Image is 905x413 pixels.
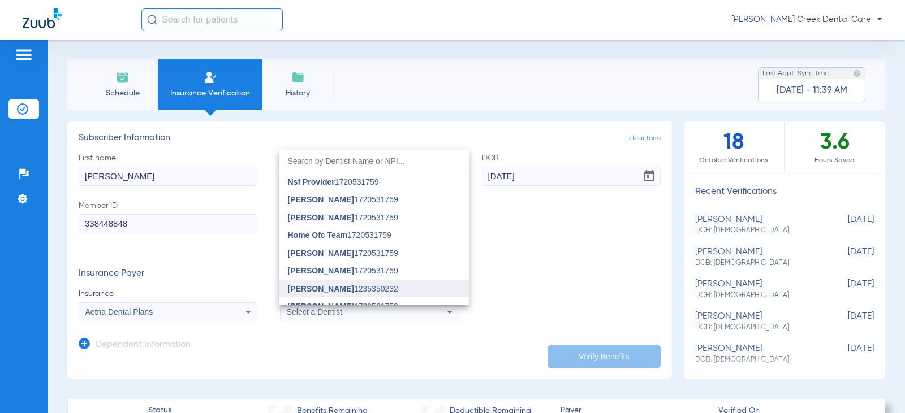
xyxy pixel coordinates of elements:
[288,178,379,186] span: 1720531759
[288,231,391,239] span: 1720531759
[279,150,469,173] input: dropdown search
[288,214,398,221] span: 1720531759
[288,249,398,257] span: 1720531759
[288,231,348,240] span: Home Ofc Team
[288,284,354,293] span: [PERSON_NAME]
[288,266,354,275] span: [PERSON_NAME]
[288,302,398,310] span: 1720531759
[288,195,398,203] span: 1720531759
[288,285,398,293] span: 1235350232
[288,195,354,204] span: [PERSON_NAME]
[288,213,354,222] span: [PERSON_NAME]
[288,177,335,186] span: Nsf Provider
[288,249,354,258] span: [PERSON_NAME]
[288,302,354,311] span: [PERSON_NAME]
[288,267,398,275] span: 1720531759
